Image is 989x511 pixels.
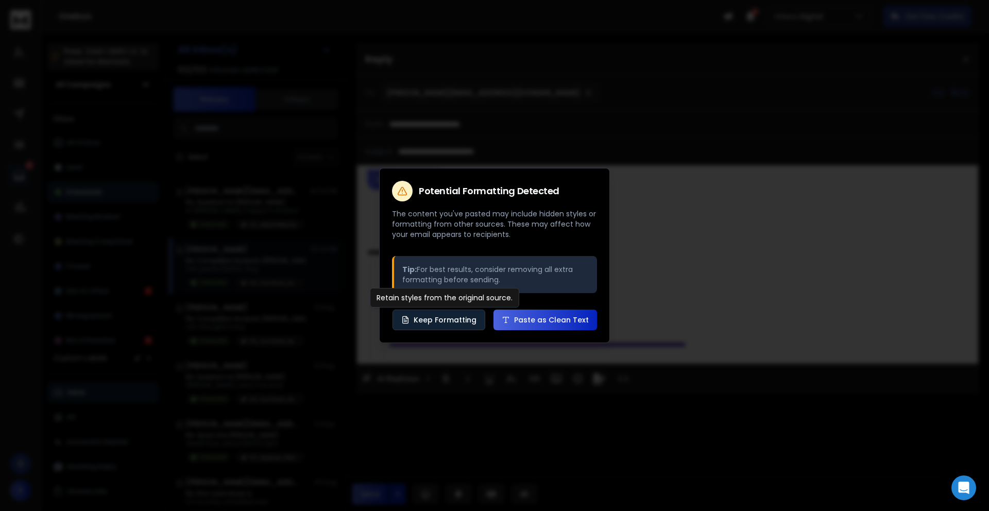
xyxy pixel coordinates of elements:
h2: Potential Formatting Detected [419,186,559,196]
button: Keep Formatting [393,310,485,330]
div: Open Intercom Messenger [951,475,976,500]
div: Retain styles from the original source. [370,288,519,308]
p: For best results, consider removing all extra formatting before sending. [402,264,589,285]
button: Paste as Clean Text [493,310,597,330]
strong: Tip: [402,264,417,275]
p: The content you've pasted may include hidden styles or formatting from other sources. These may a... [392,209,597,240]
